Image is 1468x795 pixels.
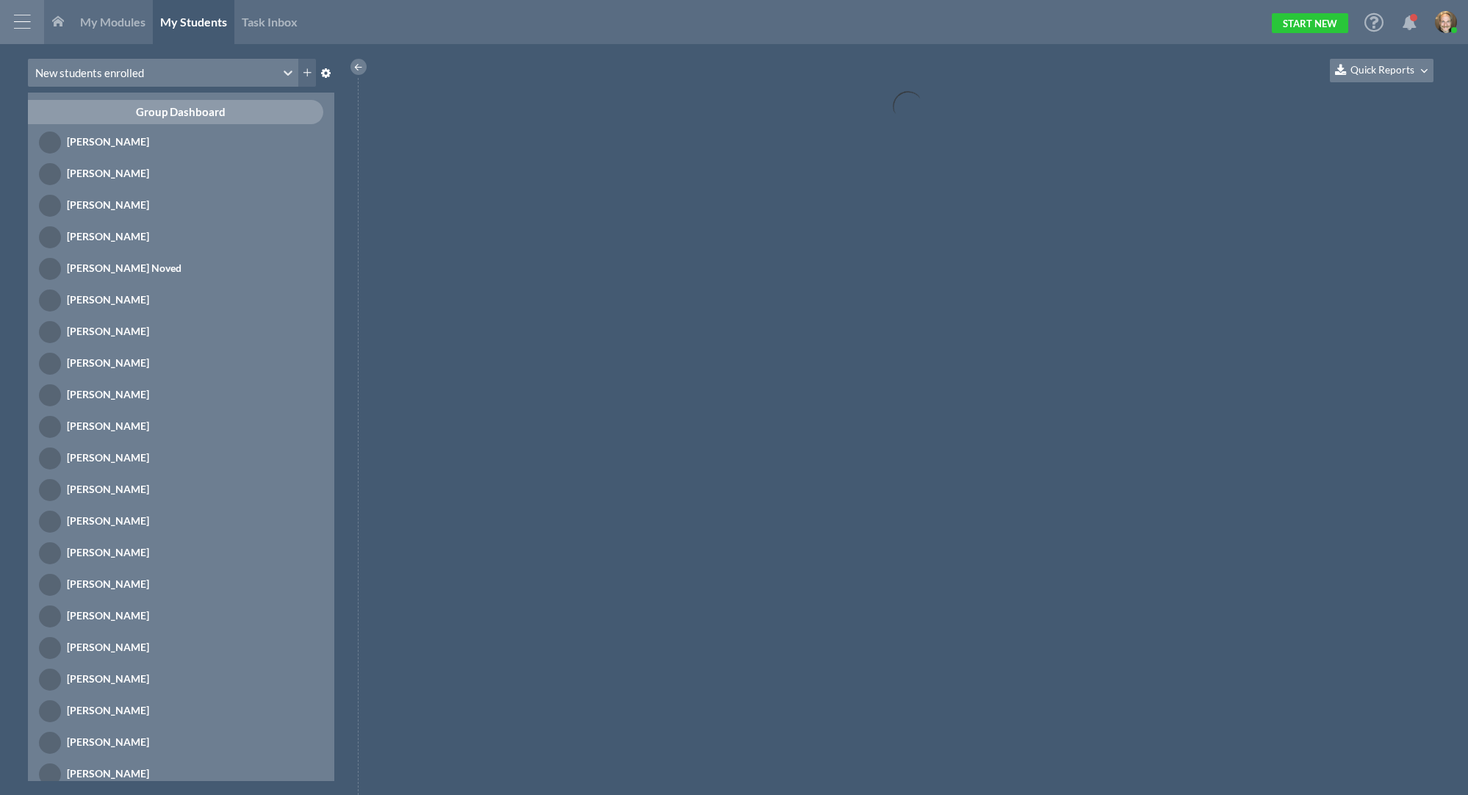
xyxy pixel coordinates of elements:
[67,481,275,497] div: [PERSON_NAME]
[35,65,144,81] div: New students enrolled
[1350,64,1414,76] span: Quick Reports
[28,667,334,691] a: [PERSON_NAME]
[28,162,334,186] a: [PERSON_NAME]
[28,130,334,154] a: [PERSON_NAME]
[28,225,334,249] a: [PERSON_NAME]
[28,320,334,344] a: [PERSON_NAME]
[67,608,275,623] div: [PERSON_NAME]
[67,165,275,181] div: [PERSON_NAME]
[67,702,275,718] div: [PERSON_NAME]
[67,355,275,370] div: [PERSON_NAME]
[1330,59,1433,82] button: Quick Reports
[1435,11,1457,33] img: image
[28,762,334,786] a: [PERSON_NAME]
[160,15,227,29] span: My Students
[28,541,334,565] a: [PERSON_NAME]
[67,292,275,307] div: [PERSON_NAME]
[242,15,298,29] span: Task Inbox
[28,478,334,502] a: [PERSON_NAME]
[67,323,275,339] div: [PERSON_NAME]
[28,414,334,439] a: [PERSON_NAME]
[28,636,334,660] a: [PERSON_NAME]
[67,576,275,591] div: [PERSON_NAME]
[67,671,275,686] div: [PERSON_NAME]
[28,446,334,470] a: [PERSON_NAME]
[67,418,275,434] div: [PERSON_NAME]
[67,450,275,465] div: [PERSON_NAME]
[28,351,334,375] a: [PERSON_NAME]
[67,260,275,276] div: [PERSON_NAME] Noved
[28,256,334,281] a: [PERSON_NAME] Noved
[67,639,275,655] div: [PERSON_NAME]
[80,15,145,29] span: My Modules
[67,544,275,560] div: [PERSON_NAME]
[642,88,1174,125] img: Loading...
[28,604,334,628] a: [PERSON_NAME]
[28,288,334,312] a: [PERSON_NAME]
[28,193,334,217] a: [PERSON_NAME]
[28,100,323,124] div: Group Dashboard
[1272,13,1348,33] a: Start New
[67,134,275,149] div: [PERSON_NAME]
[67,229,275,244] div: [PERSON_NAME]
[28,509,334,533] a: [PERSON_NAME]
[67,197,275,212] div: [PERSON_NAME]
[28,383,334,407] a: [PERSON_NAME]
[67,766,275,781] div: [PERSON_NAME]
[67,386,275,402] div: [PERSON_NAME]
[67,513,275,528] div: [PERSON_NAME]
[28,730,334,755] a: [PERSON_NAME]
[28,572,334,597] a: [PERSON_NAME]
[28,699,334,723] a: [PERSON_NAME]
[67,734,275,749] div: [PERSON_NAME]
[28,100,334,124] a: Group Dashboard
